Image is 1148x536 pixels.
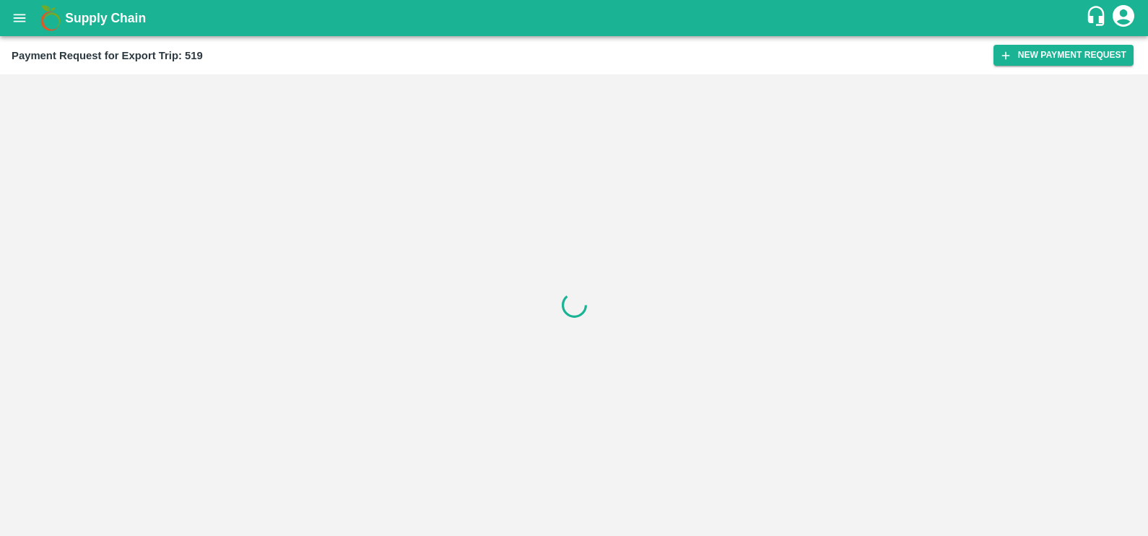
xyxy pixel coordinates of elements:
div: customer-support [1085,5,1110,31]
a: Supply Chain [65,8,1085,28]
button: open drawer [3,1,36,35]
button: New Payment Request [993,45,1134,66]
b: Payment Request for Export Trip: 519 [12,50,203,61]
img: logo [36,4,65,33]
div: account of current user [1110,3,1136,33]
b: Supply Chain [65,11,146,25]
